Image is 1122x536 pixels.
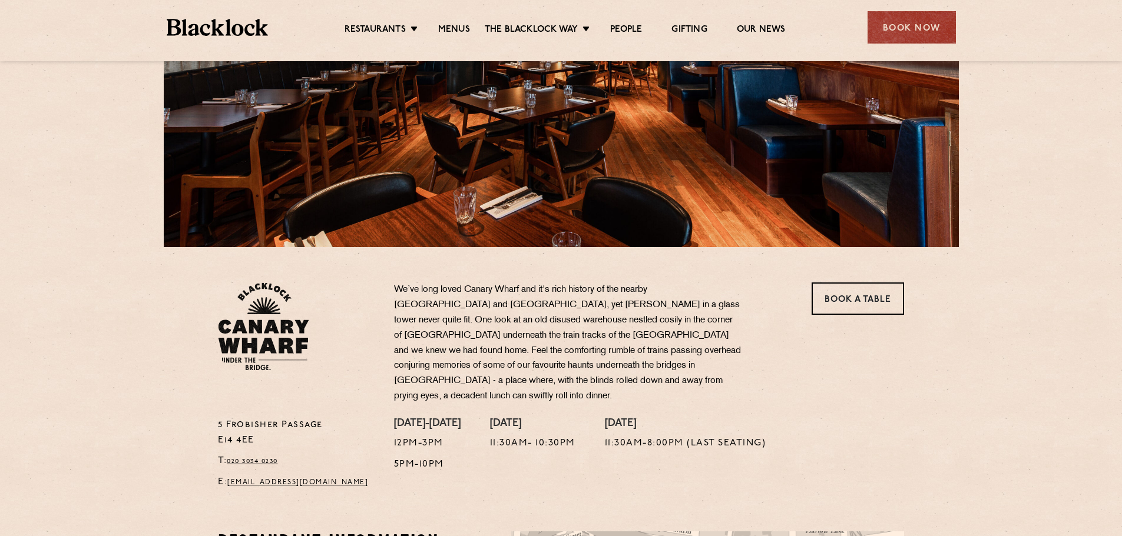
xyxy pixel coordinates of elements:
[394,418,461,431] h4: [DATE]-[DATE]
[610,24,642,37] a: People
[167,19,269,36] img: BL_Textured_Logo-footer-cropped.svg
[218,418,376,448] p: 5 Frobisher Passage E14 4EE
[227,458,278,465] a: 020 3034 0230
[394,457,461,472] p: 5pm-10pm
[438,24,470,37] a: Menus
[868,11,956,44] div: Book Now
[218,475,376,490] p: E:
[218,454,376,469] p: T:
[490,418,575,431] h4: [DATE]
[812,282,904,315] a: Book a Table
[394,436,461,451] p: 12pm-3pm
[671,24,707,37] a: Gifting
[605,418,766,431] h4: [DATE]
[345,24,406,37] a: Restaurants
[490,436,575,451] p: 11:30am- 10:30pm
[737,24,786,37] a: Our News
[394,282,742,404] p: We’ve long loved Canary Wharf and it's rich history of the nearby [GEOGRAPHIC_DATA] and [GEOGRAPH...
[605,436,766,451] p: 11:30am-8:00pm (Last Seating)
[218,282,309,371] img: BL_CW_Logo_Website.svg
[227,479,368,486] a: [EMAIL_ADDRESS][DOMAIN_NAME]
[485,24,578,37] a: The Blacklock Way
